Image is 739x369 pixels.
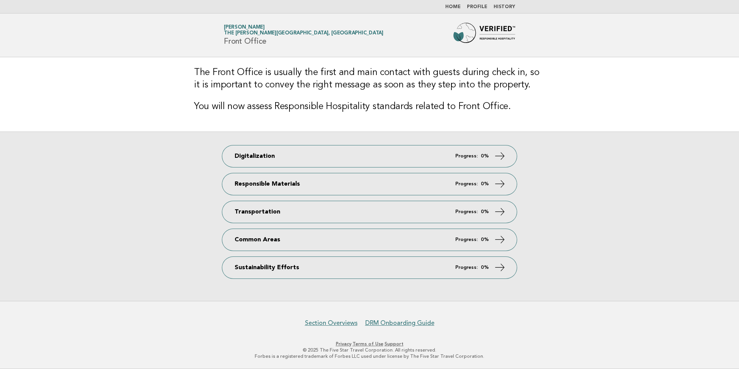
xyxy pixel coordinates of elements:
[133,347,606,353] p: © 2025 The Five Star Travel Corporation. All rights reserved.
[455,154,478,159] em: Progress:
[467,5,487,9] a: Profile
[352,341,383,347] a: Terms of Use
[481,237,489,242] strong: 0%
[453,23,515,48] img: Forbes Travel Guide
[305,319,358,327] a: Section Overviews
[133,353,606,359] p: Forbes is a registered trademark of Forbes LLC used under license by The Five Star Travel Corpora...
[222,257,517,278] a: Sustainability Efforts Progress: 0%
[222,229,517,251] a: Common Areas Progress: 0%
[455,181,478,186] em: Progress:
[194,67,545,91] h3: The Front Office is usually the first and main contact with guests during check in, so it is impo...
[222,145,517,167] a: Digitalization Progress: 0%
[133,341,606,347] p: · ·
[336,341,351,347] a: Privacy
[365,319,434,327] a: DRM Onboarding Guide
[224,25,383,36] a: [PERSON_NAME]The [PERSON_NAME][GEOGRAPHIC_DATA], [GEOGRAPHIC_DATA]
[385,341,404,347] a: Support
[455,265,478,270] em: Progress:
[455,209,478,214] em: Progress:
[481,265,489,270] strong: 0%
[222,201,517,223] a: Transportation Progress: 0%
[224,31,383,36] span: The [PERSON_NAME][GEOGRAPHIC_DATA], [GEOGRAPHIC_DATA]
[222,173,517,195] a: Responsible Materials Progress: 0%
[194,101,545,113] h3: You will now assess Responsible Hospitality standards related to Front Office.
[481,209,489,214] strong: 0%
[494,5,515,9] a: History
[481,154,489,159] strong: 0%
[224,25,383,45] h1: Front Office
[445,5,461,9] a: Home
[481,181,489,186] strong: 0%
[455,237,478,242] em: Progress:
